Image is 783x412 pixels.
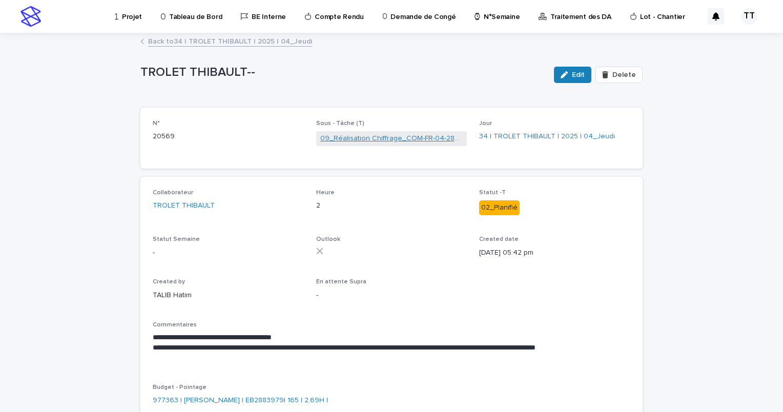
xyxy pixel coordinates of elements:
[479,236,519,242] span: Created date
[153,384,207,390] span: Budget - Pointage
[153,322,197,328] span: Commentaires
[316,200,467,211] p: 2
[479,200,520,215] div: 02_Planifié
[153,395,328,406] a: 977363 | [PERSON_NAME] | EB2883979| 165 | 2.69H |
[153,279,185,285] span: Created by
[479,190,506,196] span: Statut -T
[153,131,304,142] p: 20569
[316,190,335,196] span: Heure
[153,190,193,196] span: Collaborateur
[148,35,312,47] a: Back to34 | TROLET THIBAULT | 2025 | 04_Jeudi
[316,236,340,242] span: Outlook
[554,67,591,83] button: Edit
[153,200,215,211] a: TROLET THIBAULT
[316,279,366,285] span: En attente Supra
[153,236,200,242] span: Statut Semaine
[612,71,636,78] span: Delete
[316,290,467,301] p: -
[572,71,585,78] span: Edit
[595,67,643,83] button: Delete
[320,133,463,144] a: 09_Réalisation Chiffrage_COM-FR-04-2883979
[479,120,492,127] span: Jour
[140,65,546,80] p: TROLET THIBAULT--
[741,8,757,25] div: TT
[20,6,41,27] img: stacker-logo-s-only.png
[316,120,364,127] span: Sous - Tâche (T)
[479,248,630,258] p: [DATE] 05:42 pm
[153,248,304,258] p: -
[153,120,160,127] span: N°
[153,290,304,301] p: TALIB Hatim
[479,131,615,142] a: 34 | TROLET THIBAULT | 2025 | 04_Jeudi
